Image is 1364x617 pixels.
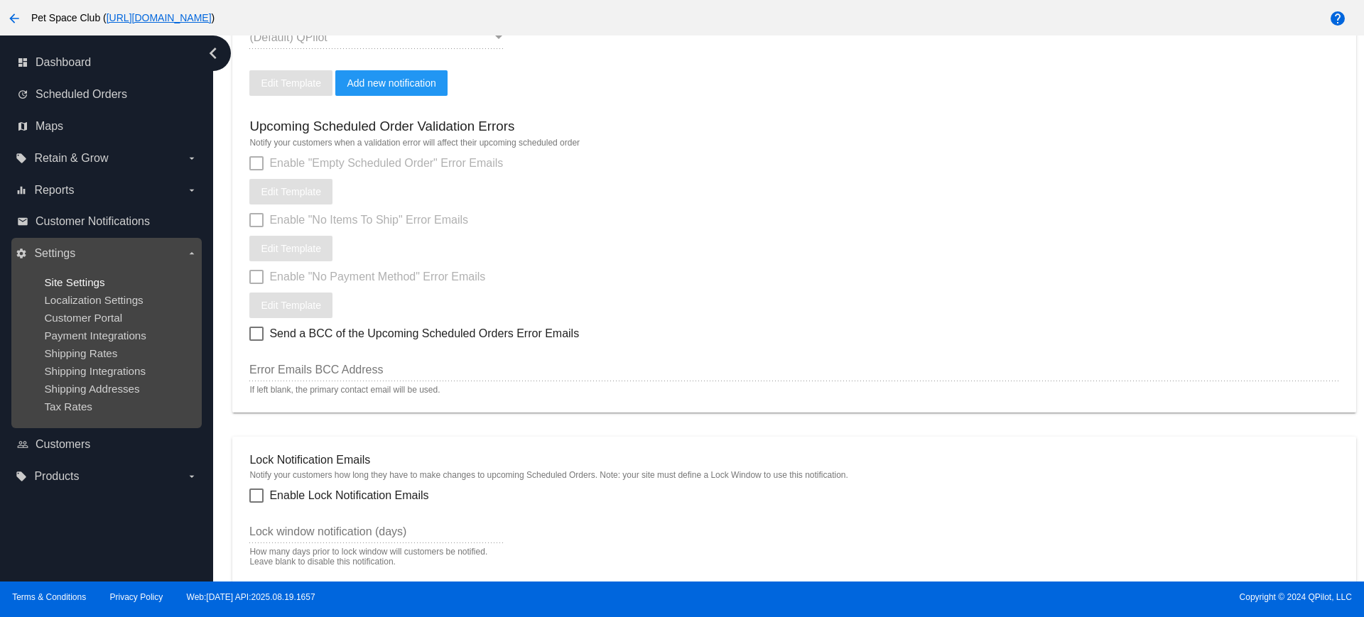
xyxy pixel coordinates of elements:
span: Edit Template [261,300,321,311]
i: chevron_left [202,42,224,65]
input: Error Emails BCC Address [249,364,1338,376]
h3: Upcoming Scheduled Order Validation Errors [249,119,514,134]
i: settings [16,248,27,259]
mat-hint: Notify your customers when a validation error will affect their upcoming scheduled order [249,138,1338,148]
button: Edit Template [249,293,332,318]
a: people_outline Customers [17,433,197,456]
button: Edit Template [249,179,332,204]
button: Edit Template [249,70,332,96]
a: Tax Rates [44,400,92,413]
span: Customer Notifications [36,215,150,228]
mat-icon: arrow_back [6,10,23,27]
i: map [17,121,28,132]
span: (Default) QPilot [249,31,327,43]
i: update [17,89,28,100]
a: Payment Integrations [44,329,146,342]
span: Add new notification [347,77,435,89]
a: map Maps [17,115,197,138]
span: Pet Space Club ( ) [31,12,215,23]
i: arrow_drop_down [186,471,197,482]
span: Dashboard [36,56,91,69]
a: Web:[DATE] API:2025.08.19.1657 [187,592,315,602]
a: [URL][DOMAIN_NAME] [107,12,212,23]
a: Terms & Conditions [12,592,86,602]
a: Customer Portal [44,312,122,324]
span: Edit Template [261,77,321,89]
i: people_outline [17,439,28,450]
span: Settings [34,247,75,260]
i: arrow_drop_down [186,248,197,259]
span: Enable "Empty Scheduled Order" Error Emails [269,155,503,172]
span: Send a BCC of the Upcoming Scheduled Orders Error Emails [269,325,579,342]
mat-hint: Notify your customers how long they have to make changes to upcoming Scheduled Orders. Note: your... [249,470,1338,480]
i: local_offer [16,153,27,164]
span: Copyright © 2024 QPilot, LLC [694,592,1352,602]
span: Customers [36,438,90,451]
span: Maps [36,120,63,133]
a: email Customer Notifications [17,210,197,233]
a: Localization Settings [44,294,143,306]
span: Retain & Grow [34,152,108,165]
span: Scheduled Orders [36,88,127,101]
h4: Lock Notification Emails [249,454,370,466]
button: Add new notification [335,70,447,96]
i: email [17,216,28,227]
span: Enable "No Items To Ship" Error Emails [269,212,468,229]
a: dashboard Dashboard [17,51,197,74]
mat-hint: If left blank, the primary contact email will be used. [249,386,440,395]
span: Enable "No Payment Method" Error Emails [269,268,485,285]
a: Privacy Policy [110,592,163,602]
i: dashboard [17,57,28,68]
i: equalizer [16,185,27,196]
a: update Scheduled Orders [17,83,197,106]
a: Shipping Rates [44,347,117,359]
a: Shipping Integrations [44,365,146,377]
input: Lock window notification (days) [249,525,505,538]
button: Edit Template [249,236,332,261]
a: Site Settings [44,276,104,288]
mat-hint: How many days prior to lock window will customers be notified. Leave blank to disable this notifi... [249,547,497,567]
a: Shipping Addresses [44,383,139,395]
span: Edit Template [261,186,321,197]
mat-icon: help [1329,10,1346,27]
span: Products [34,470,79,483]
span: Enable Lock Notification Emails [269,487,428,504]
span: Reports [34,184,74,197]
i: local_offer [16,471,27,482]
span: Edit Template [261,243,321,254]
i: arrow_drop_down [186,185,197,196]
i: arrow_drop_down [186,153,197,164]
